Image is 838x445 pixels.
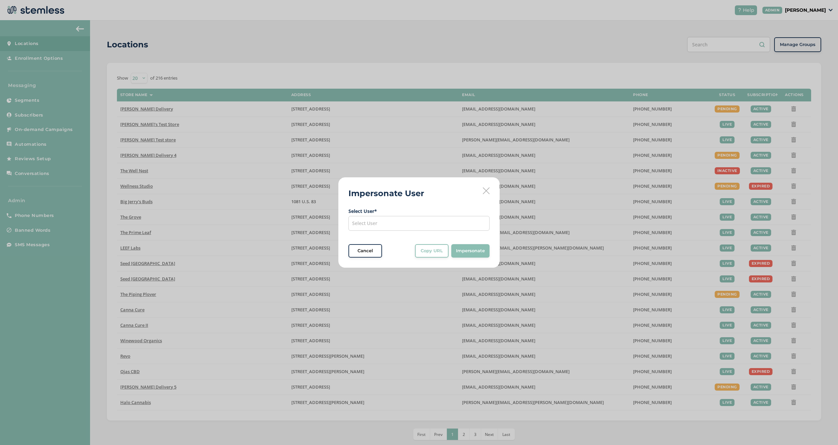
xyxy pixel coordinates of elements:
iframe: Chat Widget [804,413,838,445]
button: Cancel [348,244,382,258]
span: Impersonate [456,248,485,254]
span: Cancel [358,248,373,254]
button: Copy URL [415,244,449,258]
h2: Impersonate User [348,187,424,199]
span: Copy URL [421,248,443,254]
button: Impersonate [451,244,490,258]
span: Select User [352,220,377,226]
label: Select User [348,208,490,215]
